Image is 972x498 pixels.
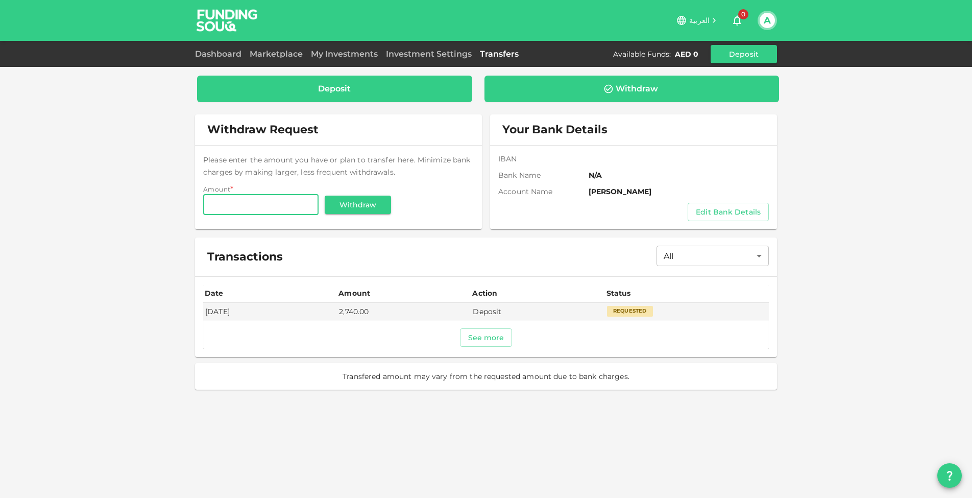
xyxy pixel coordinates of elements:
[203,155,470,177] span: Please enter the amount you have or plan to transfer here. Minimize bank charges by making larger...
[498,154,589,164] span: IBAN
[203,195,319,215] input: amount
[738,9,748,19] span: 0
[205,287,225,299] div: Date
[689,16,710,25] span: العربية
[246,49,307,59] a: Marketplace
[937,463,962,488] button: question
[589,186,769,197] span: [PERSON_NAME]
[498,186,589,197] span: Account name
[589,170,769,180] span: N/A
[607,306,653,316] div: Requested
[338,287,370,299] div: Amount
[460,328,513,347] button: See more
[307,49,382,59] a: My Investments
[203,185,230,193] span: Amount
[195,49,246,59] a: Dashboard
[613,49,671,59] div: Available Funds :
[688,203,769,221] button: Edit Bank Details
[760,13,775,28] button: A
[471,303,604,320] td: Deposit
[727,10,747,31] button: 0
[207,123,319,137] span: Withdraw Request
[197,76,472,102] a: Deposit
[498,170,589,180] span: Bank Name
[484,76,780,102] a: Withdraw
[382,49,476,59] a: Investment Settings
[325,196,391,214] button: Withdraw
[606,287,632,299] div: Status
[502,123,607,137] span: Your Bank Details
[472,287,498,299] div: Action
[203,303,337,320] td: [DATE]
[343,371,629,382] span: Transfered amount may vary from the requested amount due to bank charges.
[675,49,698,59] div: AED 0
[207,250,283,264] span: Transactions
[318,84,351,94] div: Deposit
[711,45,777,63] button: Deposit
[657,246,769,266] div: All
[476,49,523,59] a: Transfers
[337,303,471,320] td: 2,740.00
[616,84,658,94] div: Withdraw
